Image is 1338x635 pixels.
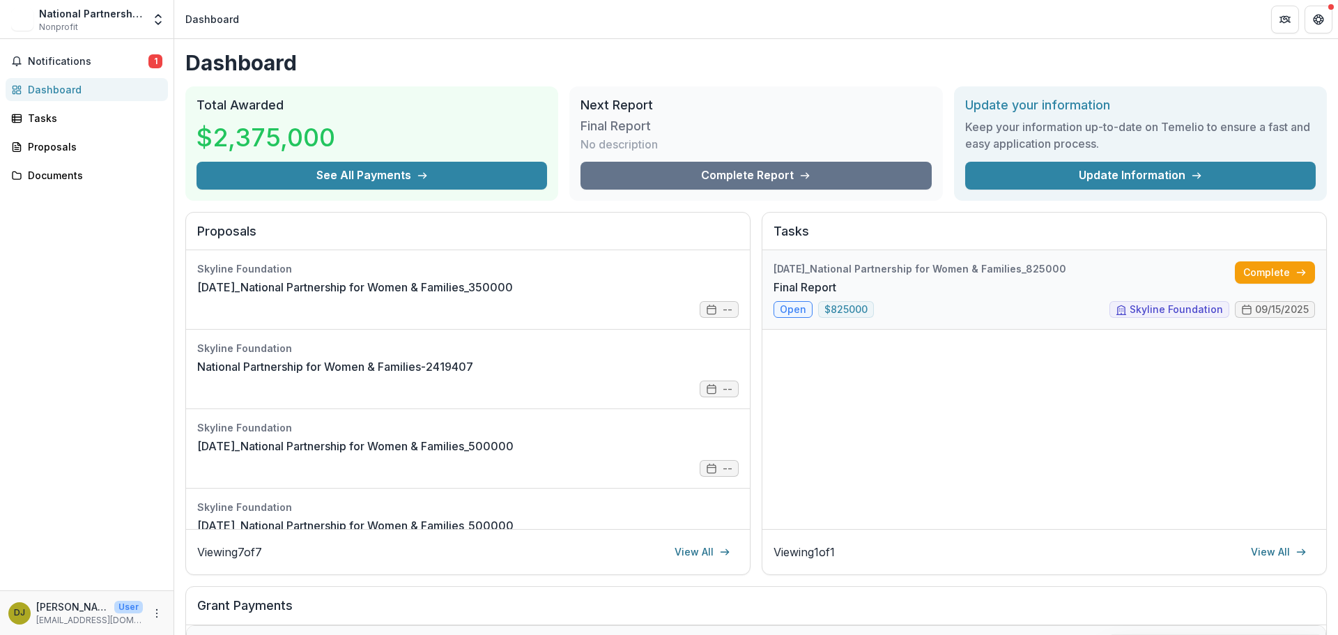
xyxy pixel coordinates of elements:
[36,614,143,627] p: [EMAIL_ADDRESS][DOMAIN_NAME]
[28,82,157,97] div: Dashboard
[6,78,168,101] a: Dashboard
[6,164,168,187] a: Documents
[774,224,1315,250] h2: Tasks
[197,98,547,113] h2: Total Awarded
[28,111,157,125] div: Tasks
[11,8,33,31] img: National Partnership for Women & Families
[580,136,658,153] p: No description
[965,118,1316,152] h3: Keep your information up-to-date on Temelio to ensure a fast and easy application process.
[1235,261,1315,284] a: Complete
[197,438,514,454] a: [DATE]_National Partnership for Women & Families_500000
[39,21,78,33] span: Nonprofit
[114,601,143,613] p: User
[666,541,739,563] a: View All
[6,50,168,72] button: Notifications1
[28,56,148,68] span: Notifications
[28,139,157,154] div: Proposals
[6,135,168,158] a: Proposals
[36,599,109,614] p: [PERSON_NAME]
[197,118,335,156] h3: $2,375,000
[965,162,1316,190] a: Update Information
[1271,6,1299,33] button: Partners
[1305,6,1332,33] button: Get Help
[180,9,245,29] nav: breadcrumb
[28,168,157,183] div: Documents
[185,12,239,26] div: Dashboard
[148,6,168,33] button: Open entity switcher
[148,54,162,68] span: 1
[774,279,836,296] a: Final Report
[185,50,1327,75] h1: Dashboard
[14,609,25,618] div: Danielle Hosein Johnson
[580,98,931,113] h2: Next Report
[197,162,547,190] button: See All Payments
[197,224,739,250] h2: Proposals
[197,358,473,375] a: National Partnership for Women & Families-2419407
[965,98,1316,113] h2: Update your information
[1243,541,1315,563] a: View All
[774,544,835,560] p: Viewing 1 of 1
[6,107,168,130] a: Tasks
[580,162,931,190] a: Complete Report
[39,6,143,21] div: National Partnership for Women & Families
[197,544,262,560] p: Viewing 7 of 7
[197,598,1315,625] h2: Grant Payments
[148,605,165,622] button: More
[197,517,514,534] a: [DATE]_National Partnership for Women & Families_500000
[197,279,513,296] a: [DATE]_National Partnership for Women & Families_350000
[580,118,685,134] h3: Final Report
